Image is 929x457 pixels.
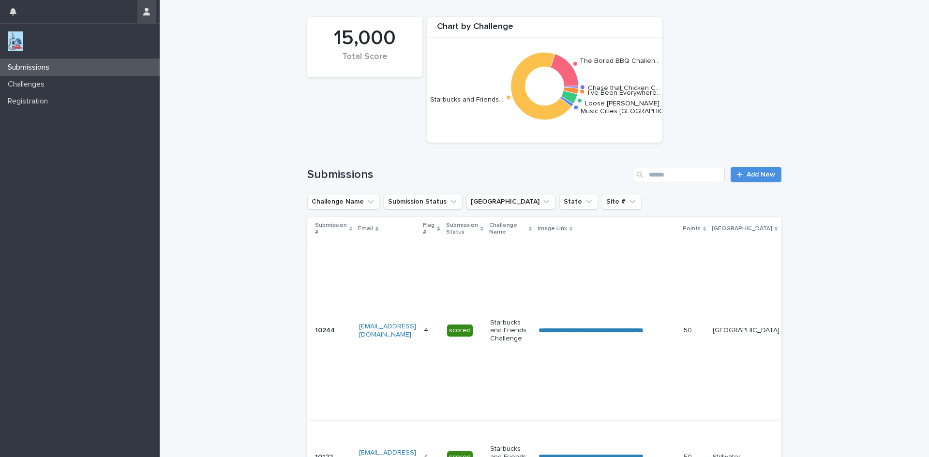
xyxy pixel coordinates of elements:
text: Chase that Chicken C… [588,84,660,91]
p: Points [683,223,701,234]
button: Closest City [466,194,555,209]
div: 15,000 [324,26,406,50]
p: Submissions [4,63,57,72]
p: [GEOGRAPHIC_DATA] [712,223,772,234]
p: 10244 [315,324,337,335]
div: Chart by Challenge [427,22,662,38]
p: Challenges [4,80,52,89]
text: Loose [PERSON_NAME]… [585,100,664,106]
img: jxsLJbdS1eYBI7rVAS4p [8,31,23,51]
a: Add New [731,167,781,182]
p: Submission # [315,220,347,238]
p: Submission Status [446,220,478,238]
text: Music Cities [GEOGRAPHIC_DATA] [581,107,686,114]
button: Submission Status [384,194,463,209]
p: [GEOGRAPHIC_DATA] [713,326,779,335]
span: Add New [747,171,775,178]
input: Search [633,167,725,182]
p: 50 [684,324,694,335]
text: I've Been Everywhere… [588,89,661,96]
p: Starbucks and Friends Challenge [490,319,531,343]
button: Site # [602,194,642,209]
text: The Bored BBQ Challen… [580,58,659,64]
p: Registration [4,97,56,106]
button: Challenge Name [307,194,380,209]
p: Flag # [423,220,435,238]
p: Challenge Name [489,220,526,238]
p: Image Link [538,223,567,234]
div: scored [447,324,473,337]
text: Starbucks and Friends… [430,96,503,103]
div: Total Score [324,52,406,72]
a: [EMAIL_ADDRESS][DOMAIN_NAME] [359,323,416,338]
h1: Submissions [307,168,629,182]
p: 4 [424,324,430,335]
p: Email [358,223,373,234]
button: State [559,194,598,209]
